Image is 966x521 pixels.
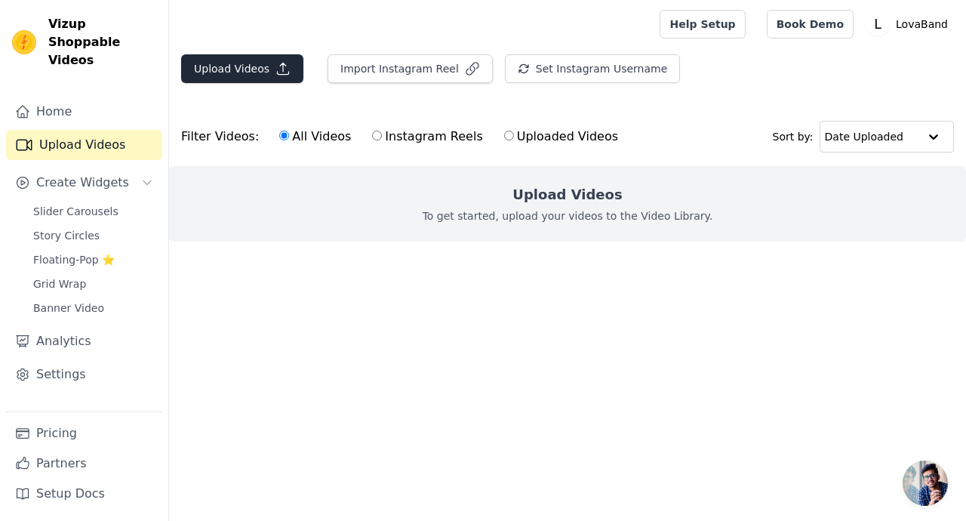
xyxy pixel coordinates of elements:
button: Create Widgets [6,168,162,198]
a: Partners [6,449,162,479]
a: Help Setup [660,10,745,39]
a: Grid Wrap [24,273,162,294]
span: Story Circles [33,228,100,243]
a: Analytics [6,326,162,356]
a: Settings [6,359,162,390]
button: Set Instagram Username [505,54,680,83]
a: Upload Videos [6,130,162,160]
div: Sort by: [773,121,955,153]
span: Grid Wrap [33,276,86,291]
span: Banner Video [33,301,104,316]
a: Banner Video [24,297,162,319]
a: Ouvrir le chat [903,461,948,506]
p: LovaBand [890,11,954,38]
a: Slider Carousels [24,201,162,222]
p: To get started, upload your videos to the Video Library. [423,208,713,224]
span: Create Widgets [36,174,129,192]
a: Floating-Pop ⭐ [24,249,162,270]
button: Upload Videos [181,54,303,83]
span: Floating-Pop ⭐ [33,252,115,267]
button: Import Instagram Reel [328,54,493,83]
div: Filter Videos: [181,119,626,154]
input: Uploaded Videos [504,131,514,140]
input: Instagram Reels [372,131,382,140]
a: Story Circles [24,225,162,246]
input: All Videos [279,131,289,140]
button: L LovaBand [866,11,954,38]
label: All Videos [278,127,352,146]
img: Vizup [12,30,36,54]
text: L [874,17,881,32]
a: Setup Docs [6,479,162,509]
label: Instagram Reels [371,127,483,146]
span: Vizup Shoppable Videos [48,15,156,69]
h2: Upload Videos [512,184,622,205]
a: Home [6,97,162,127]
a: Book Demo [767,10,854,39]
a: Pricing [6,418,162,449]
span: Slider Carousels [33,204,118,219]
label: Uploaded Videos [503,127,619,146]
